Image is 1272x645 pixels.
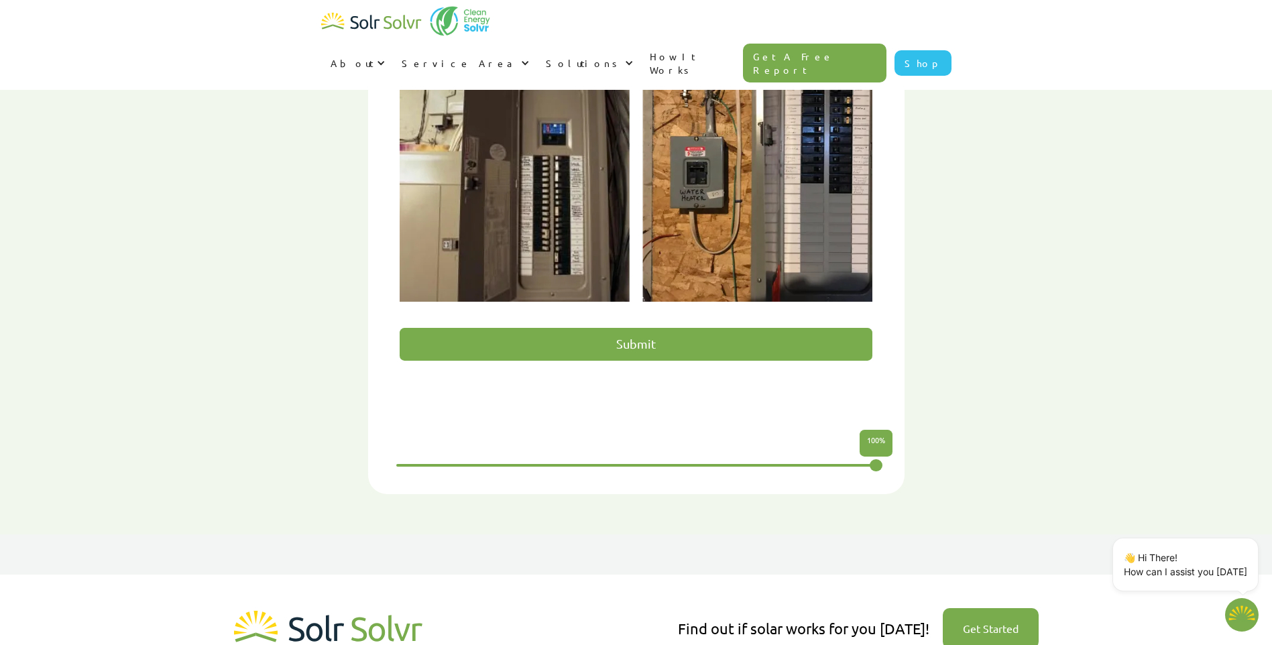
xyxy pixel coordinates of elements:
div: About [331,56,373,70]
div: About [321,43,392,83]
a: Shop [894,50,951,76]
div: Service Area [392,43,536,83]
input: Submit [400,328,872,361]
div: Service Area [402,56,518,70]
img: 1702586718.png [1225,598,1259,632]
a: Get A Free Report [743,44,886,82]
span: 100 [867,434,879,445]
p: 👋 Hi There! How can I assist you [DATE] [1124,550,1247,579]
a: How It Works [640,36,744,90]
iframe: reCAPTCHA [400,367,603,420]
button: Open chatbot widget [1225,598,1259,632]
div: Find out if solar works for you [DATE]! [678,618,929,639]
div: Solutions [546,56,622,70]
div: Solutions [536,43,640,83]
p: % [867,433,885,447]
